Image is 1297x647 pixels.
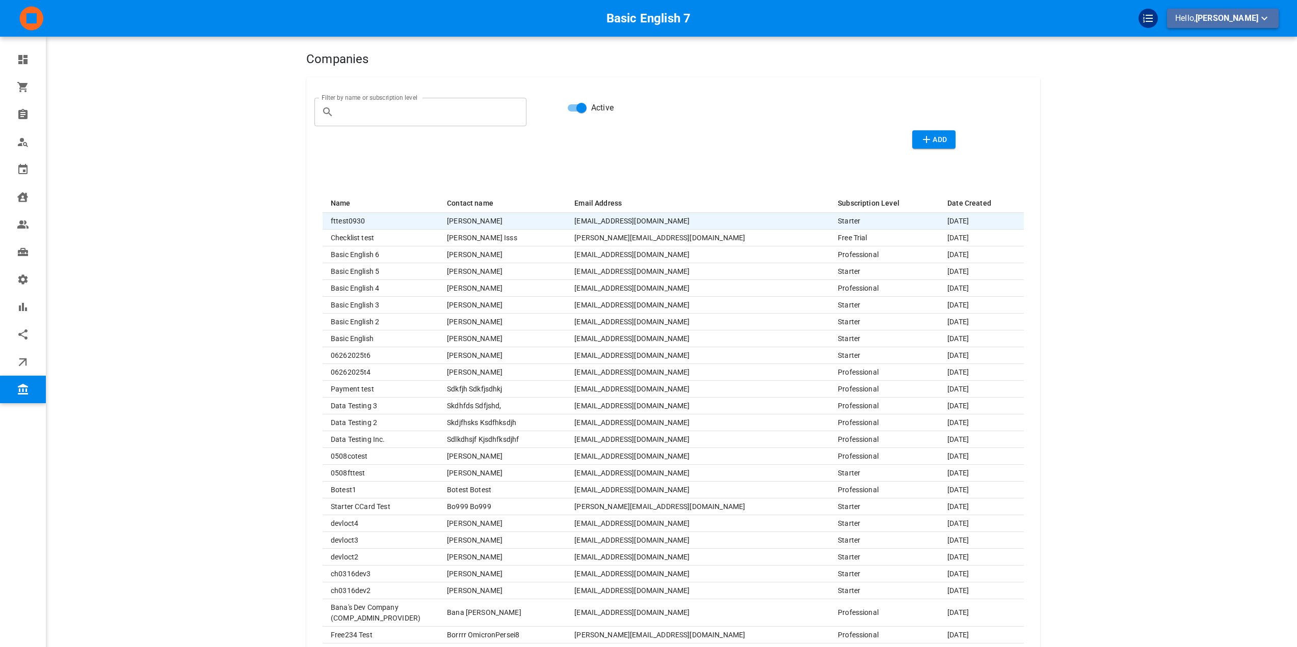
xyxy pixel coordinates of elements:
span: Active [591,102,614,114]
td: Starter [830,566,939,582]
td: [PERSON_NAME][EMAIL_ADDRESS][DOMAIN_NAME] [566,626,830,643]
td: Starter [830,582,939,599]
td: [DATE] [939,599,1024,626]
td: [DATE] [939,582,1024,599]
th: Subscription Level [830,194,939,213]
td: [EMAIL_ADDRESS][DOMAIN_NAME] [566,314,830,330]
th: Data Testing Inc. [323,431,439,448]
td: Professional [830,364,939,381]
td: [DATE] [939,314,1024,330]
td: [EMAIL_ADDRESS][DOMAIN_NAME] [566,549,830,566]
td: Starter [830,297,939,314]
td: [DATE] [939,213,1024,230]
td: [DATE] [939,364,1024,381]
td: [EMAIL_ADDRESS][DOMAIN_NAME] [566,347,830,364]
td: Starter [830,347,939,364]
td: [PERSON_NAME] [439,532,566,549]
td: [EMAIL_ADDRESS][DOMAIN_NAME] [566,431,830,448]
th: Bana's Dev Company (COMP_ADMIN_PROVIDER) [323,599,439,626]
td: [EMAIL_ADDRESS][DOMAIN_NAME] [566,515,830,532]
td: [PERSON_NAME] [439,263,566,280]
td: [EMAIL_ADDRESS][DOMAIN_NAME] [566,465,830,482]
td: [EMAIL_ADDRESS][DOMAIN_NAME] [566,280,830,297]
td: [EMAIL_ADDRESS][DOMAIN_NAME] [566,599,830,626]
td: [PERSON_NAME] [439,347,566,364]
td: [EMAIL_ADDRESS][DOMAIN_NAME] [566,398,830,414]
td: Starter [830,532,939,549]
td: [PERSON_NAME] [439,280,566,297]
td: Professional [830,482,939,498]
td: [PERSON_NAME] [439,314,566,330]
td: [PERSON_NAME] [439,582,566,599]
td: [EMAIL_ADDRESS][DOMAIN_NAME] [566,566,830,582]
th: Basic English 4 [323,280,439,297]
th: ch0316dev2 [323,582,439,599]
td: [DATE] [939,330,1024,347]
td: [DATE] [939,626,1024,643]
td: [DATE] [939,414,1024,431]
td: [EMAIL_ADDRESS][DOMAIN_NAME] [566,364,830,381]
td: [PERSON_NAME] [439,448,566,465]
th: Basic English 5 [323,263,439,280]
th: 06262025t6 [323,347,439,364]
td: [DATE] [939,246,1024,263]
td: Starter [830,330,939,347]
button: Add [912,130,955,149]
th: Basic English 6 [323,246,439,263]
td: [DATE] [939,263,1024,280]
td: [DATE] [939,297,1024,314]
td: [PERSON_NAME][EMAIL_ADDRESS][DOMAIN_NAME] [566,498,830,515]
td: Starter [830,549,939,566]
th: Free234 Test [323,626,439,643]
div: QuickStart Guide [1139,9,1158,28]
button: Hello,[PERSON_NAME] [1167,9,1279,28]
th: Starter CCard Test [323,498,439,515]
td: [EMAIL_ADDRESS][DOMAIN_NAME] [566,330,830,347]
td: Professional [830,398,939,414]
td: [PERSON_NAME] [439,566,566,582]
td: Professional [830,626,939,643]
td: [DATE] [939,448,1024,465]
th: Email Address [566,194,830,213]
td: [DATE] [939,515,1024,532]
td: [DATE] [939,431,1024,448]
td: [DATE] [939,347,1024,364]
td: [PERSON_NAME] [439,246,566,263]
td: Professional [830,448,939,465]
span: [PERSON_NAME] [1196,13,1258,23]
td: [DATE] [939,566,1024,582]
td: Starter [830,263,939,280]
td: Sdkfjh Sdkfjsdhkj [439,381,566,398]
td: [EMAIL_ADDRESS][DOMAIN_NAME] [566,246,830,263]
td: [DATE] [939,549,1024,566]
td: Professional [830,280,939,297]
td: [EMAIL_ADDRESS][DOMAIN_NAME] [566,582,830,599]
td: [EMAIL_ADDRESS][DOMAIN_NAME] [566,381,830,398]
td: Free Trial [830,230,939,246]
td: [DATE] [939,465,1024,482]
td: [EMAIL_ADDRESS][DOMAIN_NAME] [566,532,830,549]
td: [PERSON_NAME][EMAIL_ADDRESS][DOMAIN_NAME] [566,230,830,246]
td: Starter [830,314,939,330]
td: Starter [830,213,939,230]
td: [DATE] [939,482,1024,498]
td: Sdlkdhsjf Kjsdhfksdjhf [439,431,566,448]
th: 0508cotest [323,448,439,465]
th: devloct3 [323,532,439,549]
th: Botest1 [323,482,439,498]
td: [PERSON_NAME] Isss [439,230,566,246]
td: Professional [830,599,939,626]
td: Starter [830,465,939,482]
td: [EMAIL_ADDRESS][DOMAIN_NAME] [566,414,830,431]
td: Skdhfds Sdfjshd, [439,398,566,414]
th: 0508fttest [323,465,439,482]
td: [DATE] [939,230,1024,246]
td: Professional [830,431,939,448]
td: Borrrr OmicronPersei8 [439,626,566,643]
th: Name [323,194,439,213]
td: Professional [830,414,939,431]
th: Basic English 3 [323,297,439,314]
th: Data Testing 3 [323,398,439,414]
h6: Basic English 7 [606,9,691,28]
th: Date Created [939,194,1024,213]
